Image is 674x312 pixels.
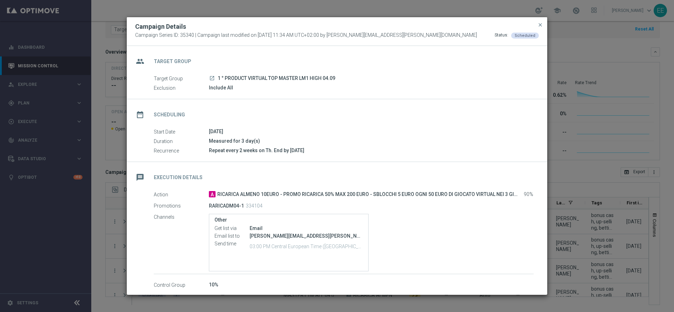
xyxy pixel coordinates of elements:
[134,108,146,121] i: date_range
[134,171,146,184] i: message
[250,243,363,250] p: 03:00 PM Central European Time ([GEOGRAPHIC_DATA]) (UTC +02:00)
[495,32,508,39] div: Status:
[214,233,250,239] label: Email list to
[154,85,209,91] label: Exclusion
[135,32,477,39] span: Campaign Series ID: 35340 | Campaign last modified on [DATE] 11:34 AM UTC+02:00 by [PERSON_NAME][...
[154,129,209,135] label: Start Date
[250,225,363,232] div: Email
[209,137,534,144] div: Measured for 3 day(s)
[154,138,209,144] label: Duration
[154,282,209,288] label: Control Group
[135,22,186,31] h2: Campaign Details
[154,174,203,181] h2: Execution Details
[154,148,209,154] label: Recurrence
[209,84,534,91] div: Include All
[214,241,250,247] label: Send time
[154,203,209,209] label: Promotions
[218,75,335,82] span: 1 ° PRODUCT VIRTUAL TOP MASTER LM1 HIGH 04.09
[209,147,534,154] div: Repeat every 2 weeks on Th. End by [DATE]
[524,191,533,198] span: 90%
[209,75,215,82] a: launch
[154,75,209,82] label: Target Group
[134,55,146,68] i: group
[246,203,263,209] p: 334104
[214,217,363,223] label: Other
[250,232,363,239] div: [PERSON_NAME][EMAIL_ADDRESS][PERSON_NAME][DOMAIN_NAME], [DOMAIN_NAME][EMAIL_ADDRESS][DOMAIN_NAME]
[214,225,250,232] label: Get list via
[217,191,519,198] span: RICARICA ALMENO 10EURO - PROMO RICARICA 50% MAX 200 EURO - SBLOCCHI 5 EURO OGNI 50 EURO DI GIOCAT...
[154,111,185,118] h2: Scheduling
[209,191,216,197] span: A
[515,33,535,38] span: Scheduled
[209,128,534,135] div: [DATE]
[537,22,543,28] span: close
[209,75,215,81] i: launch
[154,214,209,220] label: Channels
[209,203,244,209] p: RARICADM04-1
[511,32,539,38] colored-tag: Scheduled
[209,281,534,288] div: 10%
[154,58,191,65] h2: Target Group
[154,191,209,198] label: Action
